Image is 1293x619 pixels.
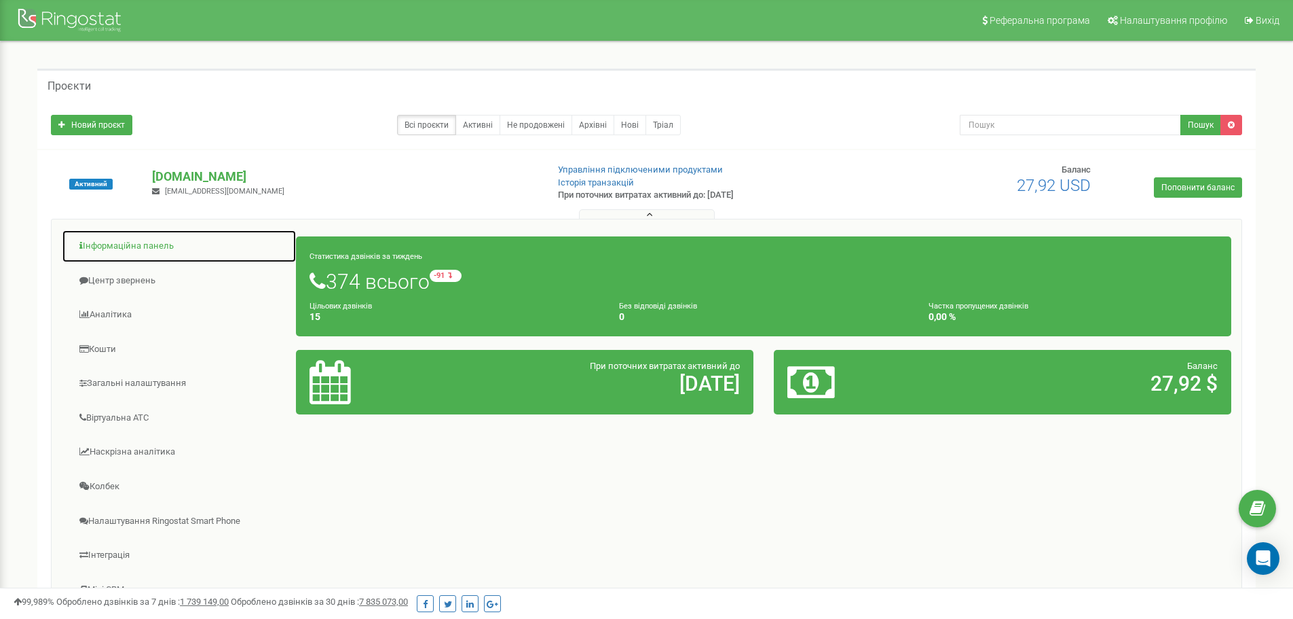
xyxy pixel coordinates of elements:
[180,597,229,607] u: 1 739 149,00
[1187,361,1218,371] span: Баланс
[558,164,723,175] a: Управління підключеними продуктами
[48,80,91,92] h5: Проєкти
[500,115,572,135] a: Не продовжені
[62,264,297,298] a: Центр звернень
[1154,177,1242,198] a: Поповнити баланс
[62,402,297,435] a: Віртуальна АТС
[310,312,599,322] h4: 15
[310,252,422,261] small: Статистика дзвінків за тиждень
[397,115,456,135] a: Всі проєкти
[590,361,740,371] span: При поточних витратах активний до
[1247,542,1279,575] div: Open Intercom Messenger
[558,189,840,202] p: При поточних витратах активний до: [DATE]
[62,573,297,607] a: Mini CRM
[310,270,1218,293] h1: 374 всього
[310,302,372,311] small: Цільових дзвінків
[165,187,284,196] span: [EMAIL_ADDRESS][DOMAIN_NAME]
[929,302,1028,311] small: Частка пропущених дзвінків
[1120,15,1227,26] span: Налаштування профілю
[69,179,113,190] span: Активний
[62,505,297,538] a: Налаштування Ringostat Smart Phone
[619,302,697,311] small: Без відповіді дзвінків
[619,312,908,322] h4: 0
[62,539,297,572] a: Інтеграція
[359,597,408,607] u: 7 835 073,00
[56,597,229,607] span: Оброблено дзвінків за 7 днів :
[929,312,1218,322] h4: 0,00 %
[460,372,740,395] h2: [DATE]
[960,115,1181,135] input: Пошук
[14,597,54,607] span: 99,989%
[1062,164,1091,175] span: Баланс
[62,436,297,469] a: Наскрізна аналітика
[1256,15,1279,26] span: Вихід
[51,115,132,135] a: Новий проєкт
[62,230,297,263] a: Інформаційна панель
[62,298,297,332] a: Аналiтика
[455,115,500,135] a: Активні
[231,597,408,607] span: Оброблено дзвінків за 30 днів :
[62,470,297,503] a: Колбек
[558,177,634,188] a: Історія транзакцій
[937,372,1218,395] h2: 27,92 $
[645,115,681,135] a: Тріал
[990,15,1090,26] span: Реферальна програма
[1180,115,1221,135] button: Пошук
[614,115,646,135] a: Нові
[1017,176,1091,195] span: 27,92 USD
[62,333,297,366] a: Кошти
[430,270,462,282] small: -91
[571,115,614,135] a: Архівні
[62,367,297,400] a: Загальні налаштування
[152,168,536,185] p: [DOMAIN_NAME]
